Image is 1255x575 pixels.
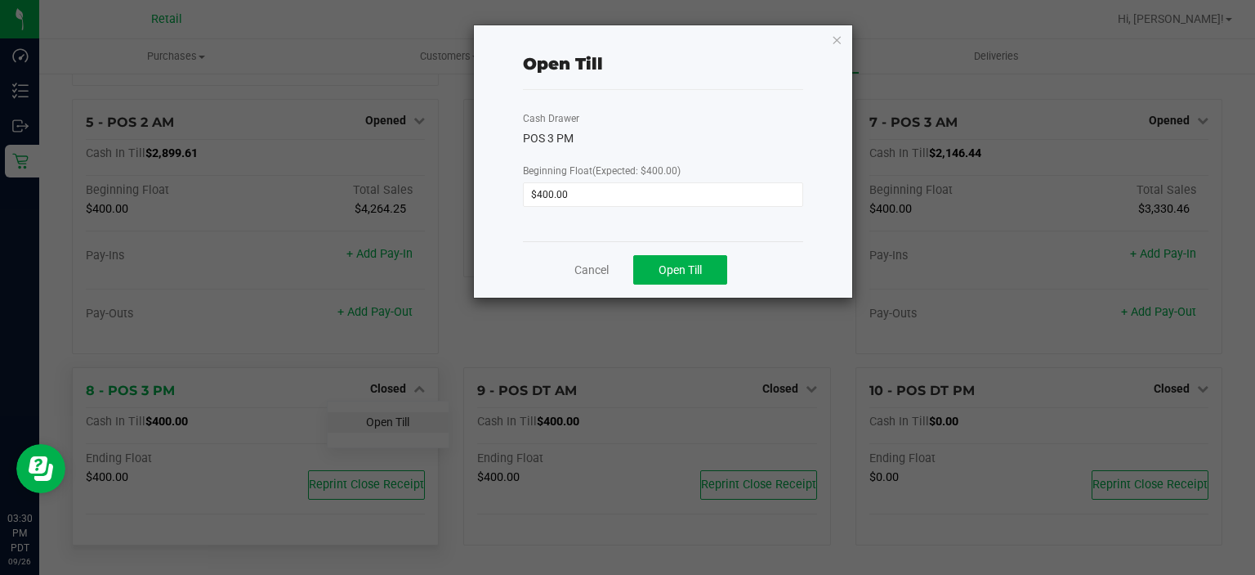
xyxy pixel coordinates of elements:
div: POS 3 PM [523,130,803,147]
button: Open Till [633,255,727,285]
iframe: Resource center [16,444,65,493]
span: (Expected: $400.00) [592,165,681,177]
label: Cash Drawer [523,111,579,126]
span: Beginning Float [523,165,681,177]
span: Open Till [659,263,702,276]
div: Open Till [523,52,603,76]
a: Cancel [574,262,609,279]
